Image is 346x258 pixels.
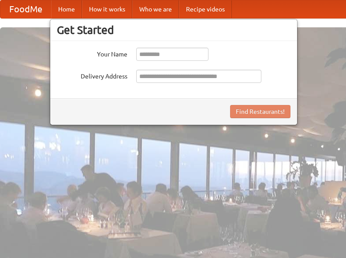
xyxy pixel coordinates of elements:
[179,0,232,18] a: Recipe videos
[57,48,127,59] label: Your Name
[57,23,290,37] h3: Get Started
[57,70,127,81] label: Delivery Address
[0,0,51,18] a: FoodMe
[132,0,179,18] a: Who we are
[82,0,132,18] a: How it works
[51,0,82,18] a: Home
[230,105,290,118] button: Find Restaurants!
